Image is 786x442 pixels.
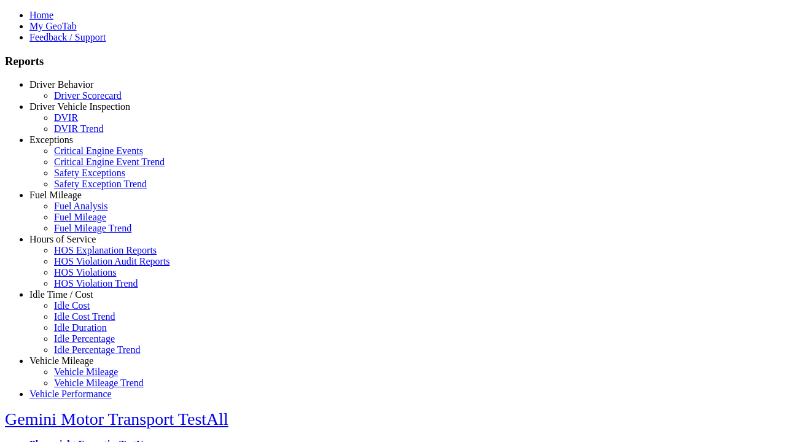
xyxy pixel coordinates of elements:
[54,123,103,134] a: DVIR Trend
[29,134,73,145] a: Exceptions
[54,90,122,101] a: Driver Scorecard
[29,289,93,300] a: Idle Time / Cost
[54,366,118,377] a: Vehicle Mileage
[5,409,228,428] a: Gemini Motor Transport TestAll
[54,311,115,322] a: Idle Cost Trend
[5,55,781,68] h3: Reports
[29,355,93,366] a: Vehicle Mileage
[54,278,138,289] a: HOS Violation Trend
[29,190,82,200] a: Fuel Mileage
[54,300,90,311] a: Idle Cost
[54,245,157,255] a: HOS Explanation Reports
[54,201,108,211] a: Fuel Analysis
[54,378,144,388] a: Vehicle Mileage Trend
[29,101,130,112] a: Driver Vehicle Inspection
[29,79,93,90] a: Driver Behavior
[54,145,143,156] a: Critical Engine Events
[54,168,125,178] a: Safety Exceptions
[29,234,96,244] a: Hours of Service
[54,256,170,266] a: HOS Violation Audit Reports
[54,112,78,123] a: DVIR
[54,157,165,167] a: Critical Engine Event Trend
[54,179,147,189] a: Safety Exception Trend
[29,10,53,20] a: Home
[54,212,106,222] a: Fuel Mileage
[29,389,112,399] a: Vehicle Performance
[54,267,116,277] a: HOS Violations
[54,344,140,355] a: Idle Percentage Trend
[29,21,77,31] a: My GeoTab
[54,223,131,233] a: Fuel Mileage Trend
[54,322,107,333] a: Idle Duration
[29,32,106,42] a: Feedback / Support
[54,333,115,344] a: Idle Percentage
